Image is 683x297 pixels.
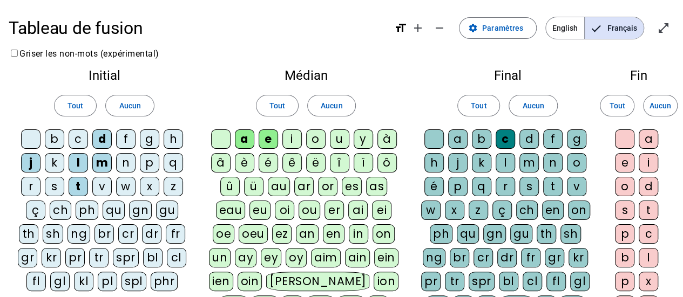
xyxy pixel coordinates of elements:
[45,153,64,172] div: k
[492,201,512,220] div: ç
[272,224,292,244] div: ez
[424,153,444,172] div: h
[516,201,538,220] div: ch
[469,272,495,291] div: spr
[468,23,478,33] mat-icon: settings
[140,153,159,172] div: p
[69,177,88,196] div: t
[296,224,319,244] div: an
[639,177,658,196] div: d
[42,248,61,267] div: kr
[448,177,468,196] div: p
[373,224,395,244] div: on
[411,22,424,34] mat-icon: add
[239,224,268,244] div: oeu
[143,248,163,267] div: bl
[282,129,302,149] div: i
[164,177,183,196] div: z
[65,248,85,267] div: pr
[348,201,368,220] div: ai
[69,153,88,172] div: l
[615,177,634,196] div: o
[142,224,161,244] div: dr
[472,153,491,172] div: k
[299,201,320,220] div: ou
[568,201,590,220] div: on
[523,272,542,291] div: cl
[570,272,590,291] div: gl
[220,177,240,196] div: û
[377,153,397,172] div: ô
[546,272,566,291] div: fl
[567,129,586,149] div: g
[459,17,537,39] button: Paramètres
[151,272,178,291] div: phr
[474,248,493,267] div: cr
[105,95,154,116] button: Aucun
[509,95,557,116] button: Aucun
[330,153,349,172] div: î
[421,69,594,82] h2: Final
[259,129,278,149] div: e
[89,248,109,267] div: tr
[615,224,634,244] div: p
[430,224,452,244] div: ph
[268,177,290,196] div: au
[116,153,136,172] div: n
[354,129,373,149] div: y
[26,201,45,220] div: ç
[11,50,18,57] input: Griser les non-mots (expérimental)
[482,22,523,34] span: Paramètres
[537,224,556,244] div: th
[129,201,152,220] div: gn
[45,177,64,196] div: s
[499,272,518,291] div: bl
[600,95,634,116] button: Tout
[472,129,491,149] div: b
[585,17,644,39] span: Français
[164,129,183,149] div: h
[67,224,90,244] div: ng
[519,129,539,149] div: d
[164,153,183,172] div: q
[421,201,441,220] div: w
[282,153,302,172] div: ê
[543,177,563,196] div: t
[650,99,671,112] span: Aucun
[510,224,532,244] div: gu
[609,99,625,112] span: Tout
[421,272,441,291] div: pr
[26,272,46,291] div: fl
[92,153,112,172] div: m
[445,272,464,291] div: tr
[17,69,191,82] h2: Initial
[545,248,564,267] div: gr
[98,272,117,291] div: pl
[140,129,159,149] div: g
[657,22,670,34] mat-icon: open_in_full
[374,272,398,291] div: ion
[156,201,178,220] div: gu
[76,201,98,220] div: ph
[457,224,479,244] div: qu
[423,248,445,267] div: ng
[639,224,658,244] div: c
[306,153,326,172] div: ë
[249,201,271,220] div: eu
[457,95,500,116] button: Tout
[448,153,468,172] div: j
[394,22,407,34] mat-icon: format_size
[323,224,344,244] div: en
[92,129,112,149] div: d
[209,272,233,291] div: ien
[519,153,539,172] div: m
[569,248,588,267] div: kr
[94,224,114,244] div: br
[639,153,658,172] div: i
[496,153,515,172] div: l
[238,272,262,291] div: oin
[521,248,540,267] div: fr
[349,224,368,244] div: in
[407,17,429,39] button: Augmenter la taille de la police
[450,248,469,267] div: br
